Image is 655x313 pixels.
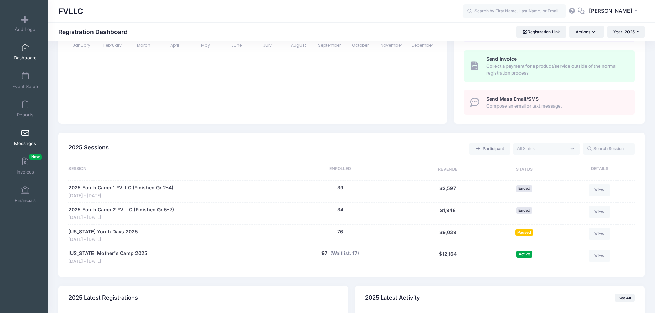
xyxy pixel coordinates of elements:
[17,169,34,175] span: Invoices
[337,184,343,191] button: 39
[68,184,173,191] a: 2025 Youth Camp 1 FVLLC (Finished Gr 2-4)
[272,166,408,174] div: Enrolled
[231,42,242,48] tspan: June
[73,42,91,48] tspan: January
[613,29,635,34] span: Year: 2025
[68,258,148,265] span: [DATE] - [DATE]
[68,166,272,174] div: Session
[486,96,539,102] span: Send Mass Email/SMS
[318,42,341,48] tspan: September
[103,42,122,48] tspan: February
[589,7,632,15] span: [PERSON_NAME]
[517,146,566,152] textarea: Search
[14,55,37,61] span: Dashboard
[488,166,561,174] div: Status
[263,42,272,48] tspan: July
[9,68,42,92] a: Event Setup
[9,11,42,35] a: Add Logo
[9,182,42,206] a: Financials
[291,42,306,48] tspan: August
[607,26,645,38] button: Year: 2025
[68,288,138,308] h4: 2025 Latest Registrations
[352,42,369,48] tspan: October
[365,288,420,308] h4: 2025 Latest Activity
[68,193,173,199] span: [DATE] - [DATE]
[58,3,83,19] h1: FVLLC
[337,228,343,235] button: 76
[68,228,138,235] a: [US_STATE] Youth Days 2025
[516,185,532,192] span: Ended
[9,154,42,178] a: InvoicesNew
[12,83,38,89] span: Event Setup
[486,63,627,76] span: Collect a payment for a product/service outside of the normal registration process
[589,184,611,196] a: View
[17,112,33,118] span: Reports
[68,236,138,243] span: [DATE] - [DATE]
[569,26,604,38] button: Actions
[589,206,611,218] a: View
[589,250,611,261] a: View
[381,42,402,48] tspan: November
[68,144,109,151] span: 2025 Sessions
[68,206,174,213] a: 2025 Youth Camp 2 FVLLC (Finished Gr 5-7)
[9,40,42,64] a: Dashboard
[486,103,627,110] span: Compose an email or text message.
[516,207,532,214] span: Ended
[515,229,533,236] span: Paused
[464,90,635,115] a: Send Mass Email/SMS Compose an email or text message.
[9,125,42,149] a: Messages
[585,3,645,19] button: [PERSON_NAME]
[408,206,488,221] div: $1,948
[337,206,343,213] button: 34
[408,184,488,199] div: $2,597
[330,250,359,257] button: (Waitlist: 17)
[516,251,532,257] span: Active
[170,42,179,48] tspan: April
[14,141,36,146] span: Messages
[516,26,566,38] a: Registration Link
[463,4,566,18] input: Search by First Name, Last Name, or Email...
[58,28,133,35] h1: Registration Dashboard
[68,250,148,257] a: [US_STATE] Mother's Camp 2025
[68,214,174,221] span: [DATE] - [DATE]
[321,250,327,257] button: 97
[9,97,42,121] a: Reports
[464,50,635,82] a: Send Invoice Collect a payment for a product/service outside of the normal registration process
[15,198,36,203] span: Financials
[615,294,635,302] a: See All
[408,166,488,174] div: Revenue
[412,42,433,48] tspan: December
[469,143,510,155] a: Add a new manual registration
[201,42,210,48] tspan: May
[408,250,488,265] div: $12,164
[589,228,611,240] a: View
[137,42,150,48] tspan: March
[583,143,635,155] input: Search Session
[486,56,517,62] span: Send Invoice
[15,26,35,32] span: Add Logo
[29,154,42,160] span: New
[561,166,635,174] div: Details
[408,228,488,243] div: $9,039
